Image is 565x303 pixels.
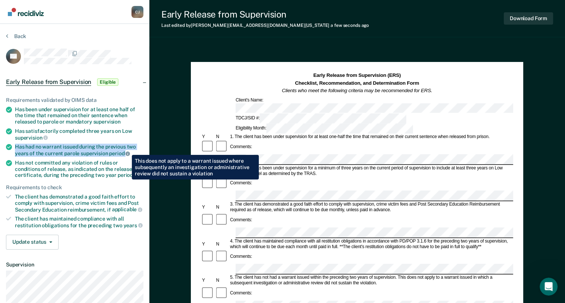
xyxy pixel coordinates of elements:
[15,106,143,125] div: Has been under supervision for at least one half of the time that remained on their sentence when...
[229,202,513,213] div: 3. The client has demonstrated a good faith effort to comply with supervision, crime victim fees ...
[215,204,229,210] div: N
[229,238,513,250] div: 4. The client has maintained compliance with all restitution obligations in accordance with PD/PO...
[504,12,553,25] button: Download Form
[15,160,143,178] div: Has not committed any violation of rules or conditions of release, as indicated on the release ce...
[229,254,253,260] div: Comments:
[118,172,133,178] span: period
[8,8,44,16] img: Recidiviz
[215,278,229,284] div: N
[6,33,26,40] button: Back
[229,134,513,140] div: 1. The client has been under supervision for at least one-half the time that remained on their cu...
[6,262,143,268] dt: Supervision
[215,241,229,247] div: N
[201,278,215,284] div: Y
[201,134,215,140] div: Y
[6,235,59,250] button: Update status
[313,73,401,78] strong: Early Release from Supervision (ERS)
[235,114,407,124] div: TDCJ/SID #:
[93,119,121,125] span: supervision
[15,135,48,141] span: supervision
[229,144,253,150] div: Comments:
[201,168,215,174] div: Y
[201,204,215,210] div: Y
[15,144,143,156] div: Has had no warrant issued during the previous two years of the current parole supervision
[215,134,229,140] div: N
[229,275,513,286] div: 5. The client has not had a warrant issued within the preceding two years of supervision. This do...
[131,6,143,18] button: Profile dropdown button
[15,194,143,213] div: The client has demonstrated a good faith effort to comply with supervision, crime victim fees and...
[6,184,143,191] div: Requirements to check
[15,216,143,228] div: The client has maintained compliance with all restitution obligations for the preceding two
[540,278,558,296] iframe: Intercom live chat
[112,206,142,212] span: applicable
[229,291,253,296] div: Comments:
[161,9,369,20] div: Early Release from Supervision
[229,217,253,223] div: Comments:
[109,150,130,156] span: period
[6,97,143,103] div: Requirements validated by OIMS data
[295,80,419,86] strong: Checklist, Recommendation, and Determination Form
[97,78,118,86] span: Eligible
[201,241,215,247] div: Y
[282,88,432,93] em: Clients who meet the following criteria may be recommended for ERS.
[330,23,369,28] span: a few seconds ago
[6,78,91,86] span: Early Release from Supervision
[229,181,253,186] div: Comments:
[131,6,143,18] div: C J
[15,128,143,141] div: Has satisfactorily completed three years on Low
[215,168,229,174] div: N
[235,124,414,134] div: Eligibility Month:
[124,222,143,228] span: years
[229,165,513,177] div: 2. The client has been under supervision for a minimum of three years on the current period of su...
[161,23,369,28] div: Last edited by [PERSON_NAME][EMAIL_ADDRESS][DOMAIN_NAME][US_STATE]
